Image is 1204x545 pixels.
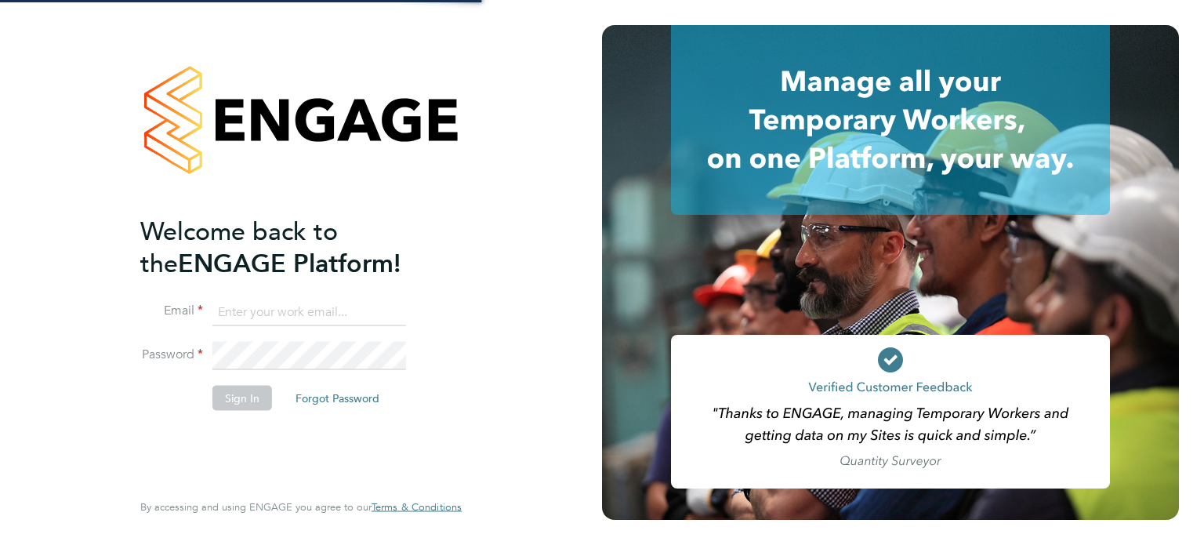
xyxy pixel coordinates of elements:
[140,215,446,279] h2: ENGAGE Platform!
[140,500,462,514] span: By accessing and using ENGAGE you agree to our
[140,303,203,319] label: Email
[140,216,338,278] span: Welcome back to the
[372,500,462,514] span: Terms & Conditions
[283,386,392,411] button: Forgot Password
[212,298,406,326] input: Enter your work email...
[140,347,203,363] label: Password
[372,501,462,514] a: Terms & Conditions
[212,386,272,411] button: Sign In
